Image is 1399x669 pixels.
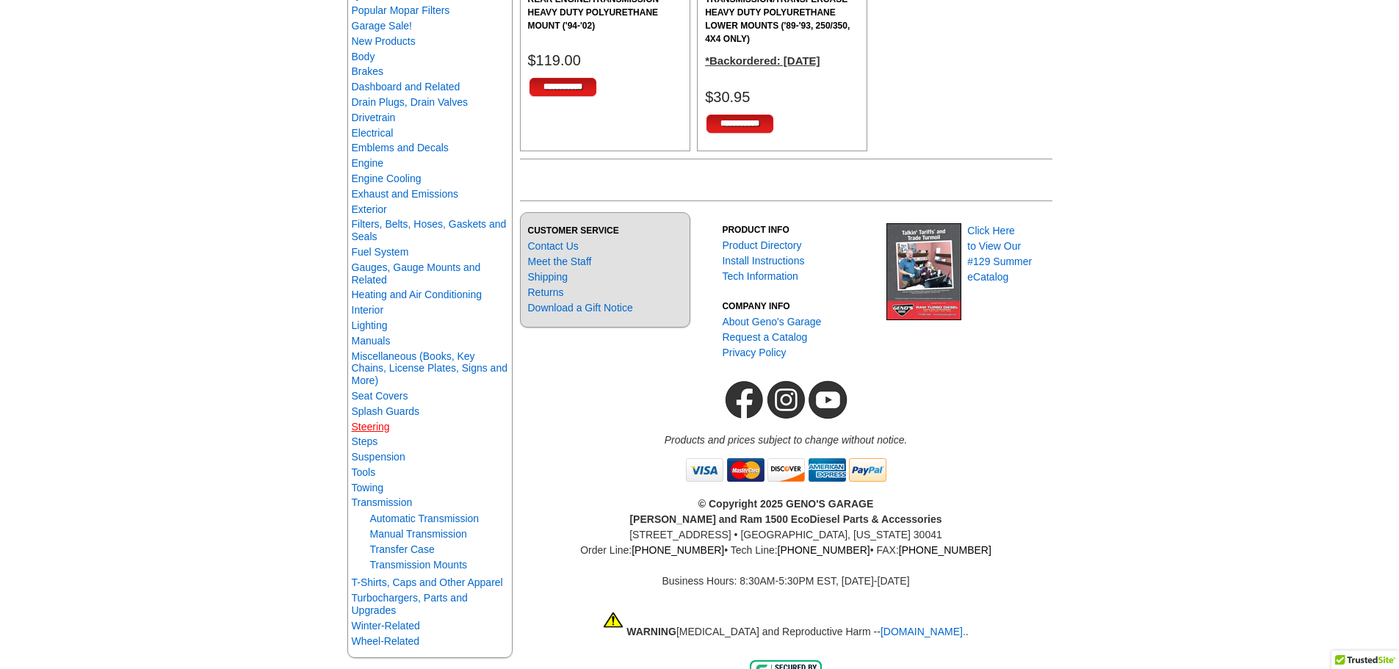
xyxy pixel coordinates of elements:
a: Splash Guards [352,405,420,417]
a: Transmission Mounts [370,559,468,571]
h3: PRODUCT INFO [722,223,876,236]
a: Winter-Related [352,620,420,632]
a: About Geno's Garage [722,316,821,328]
a: Request a Catalog [722,331,807,343]
a: New Products [352,35,416,47]
a: Exterior [352,203,387,215]
img: Geno's Garage Facebook Link [723,372,765,428]
b: © Copyright 2025 GENO'S GARAGE [PERSON_NAME] and Ram 1500 EcoDiesel Parts & Accessories [629,498,941,525]
a: Exhaust and Emissions [352,188,459,200]
a: [PHONE_NUMBER] [778,544,870,556]
a: Tools [352,466,376,478]
a: Meet the Staff [528,256,592,267]
span: $119.00 [528,52,581,68]
a: Steps [352,435,378,447]
a: Engine Cooling [352,173,422,184]
a: Lighting [352,319,388,331]
a: Heating and Air Conditioning [352,289,482,300]
img: creditcards.gif [683,448,889,492]
a: Filters, Belts, Hoses, Gaskets and Seals [352,218,507,242]
h3: COMPANY INFO [722,300,876,313]
a: Dashboard and Related [352,81,460,93]
strong: *Backordered: [DATE] [705,54,820,67]
h3: CUSTOMER SERVICE [528,224,682,237]
a: Popular Mopar Filters [352,4,450,16]
a: Fuel System [352,246,409,258]
a: Wheel-Related [352,635,420,647]
a: T-Shirts, Caps and Other Apparel [352,576,503,588]
a: Privacy Policy [722,347,786,358]
a: Drivetrain [352,112,396,123]
a: Returns [528,286,564,298]
a: [PHONE_NUMBER] [899,544,991,556]
a: Interior [352,304,384,316]
a: Install Instructions [722,255,804,267]
a: Suspension [352,451,405,463]
a: Shipping [528,271,568,283]
a: [DOMAIN_NAME]. [881,626,966,637]
a: Download a Gift Notice [528,302,633,314]
a: Electrical [352,127,394,139]
img: Geno's Garage Instagram Link [765,372,807,428]
img: Geno's Garage eCatalog [886,223,961,320]
a: Click Hereto View Our#129 SummereCatalog [967,225,1032,283]
a: Steering [352,421,390,433]
a: Emblems and Decals [352,142,449,153]
a: [PHONE_NUMBER] [632,544,724,556]
span: $30.95 [705,89,750,105]
a: Contact Us [528,240,579,252]
a: Brakes [352,65,384,77]
a: Garage Sale! [352,20,413,32]
a: Engine [352,157,384,169]
a: Automatic Transmission [370,513,480,524]
a: Manual Transmission [370,528,467,540]
em: Products and prices subject to change without notice. [665,434,908,446]
a: Tech Information [722,270,798,282]
a: Gauges, Gauge Mounts and Related [352,261,481,286]
a: Transmission [352,496,413,508]
a: Transfer Case [370,543,435,555]
strong: WARNING [626,626,676,637]
img: Geno's Garage YouTube Channel [807,372,849,428]
img: Warning PROP 65 [603,604,623,635]
a: Turbochargers, Parts and Upgrades [352,592,468,616]
a: Body [352,51,375,62]
a: Miscellaneous (Books, Key Chains, License Plates, Signs and More) [352,350,507,387]
a: Product Directory [722,239,801,251]
a: Seat Covers [352,390,408,402]
a: Manuals [352,335,391,347]
a: Towing [352,482,384,493]
a: Drain Plugs, Drain Valves [352,96,468,108]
